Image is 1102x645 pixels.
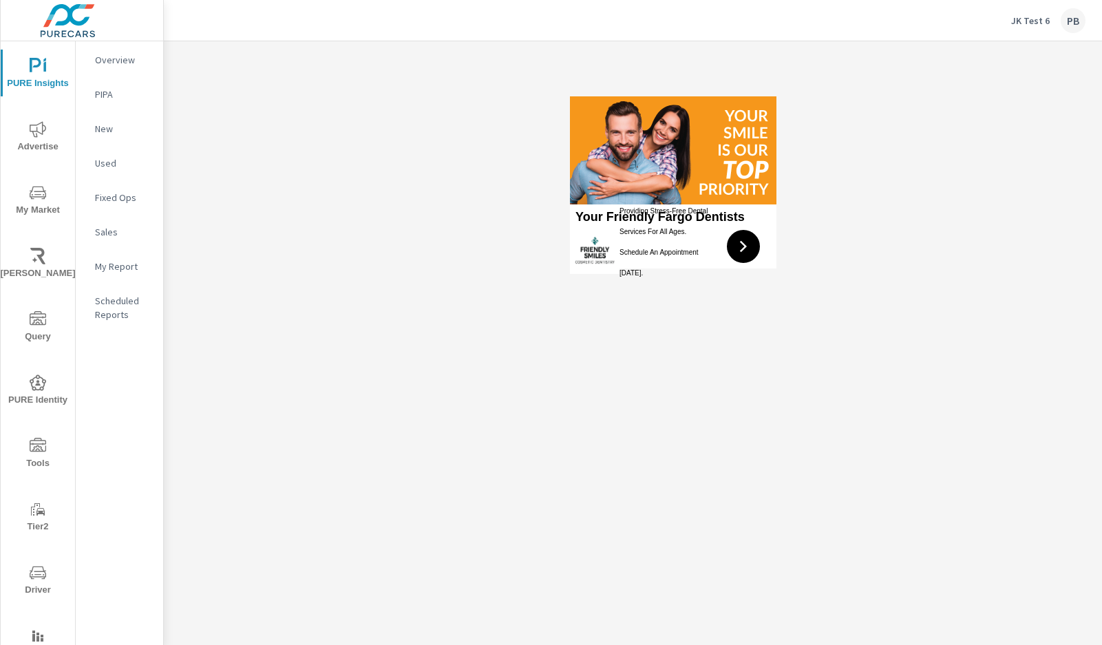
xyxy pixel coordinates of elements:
div: Your Friendly Fargo Dentists [575,210,771,224]
div: PB [1061,8,1085,33]
p: My Report [95,260,152,273]
div: Fixed Ops [76,187,163,208]
div: Providing Stress-Free Dental Services For All Ages. Schedule An Appointment [DATE]. [619,201,710,284]
p: New [95,122,152,136]
img: mW+ZHolj1AfIB8jUfIB8gHyAfIB8gHyAfIB+g73r7Px4p9wJ75lxeAAAAAElFTkSuQmCC [570,230,619,274]
p: Used [95,156,152,170]
div: New [76,118,163,139]
span: Tools [5,438,71,472]
span: Advertise [5,121,71,155]
div: Used [76,153,163,173]
p: JK Test 6 [1011,14,1050,27]
p: Scheduled Reports [95,294,152,321]
span: Tier2 [5,501,71,535]
div: Sales [76,222,163,242]
span: [PERSON_NAME] [5,248,71,282]
span: Driver [5,564,71,598]
div: Overview [76,50,163,70]
div: My Report [76,256,163,277]
span: PURE Insights [5,58,71,92]
p: Overview [95,53,152,67]
span: Query [5,311,71,345]
img: w0Thq6C+sdxAQAAAABJRU5ErkJggg== [570,96,776,204]
div: Scheduled Reports [76,290,163,325]
span: PURE Identity [5,374,71,408]
p: Fixed Ops [95,191,152,204]
p: PIPA [95,87,152,101]
span: My Market [5,184,71,218]
div: PIPA [76,84,163,105]
p: Sales [95,225,152,239]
